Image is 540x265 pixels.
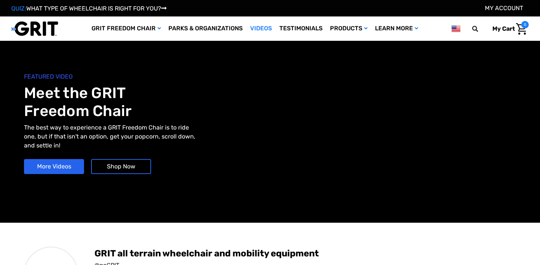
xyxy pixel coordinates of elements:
a: Learn More [371,16,422,41]
input: Search [475,21,487,37]
img: us.png [451,24,460,33]
span: FEATURED VIDEO [24,72,270,81]
iframe: YouTube video player [274,65,512,196]
img: Cart [516,23,527,35]
span: QUIZ: [11,5,26,12]
p: The best way to experience a GRIT Freedom Chair is to ride one, but if that isn't an option, get ... [24,123,196,150]
a: Videos [246,16,276,41]
h1: Meet the GRIT Freedom Chair [24,84,270,120]
a: QUIZ:WHAT TYPE OF WHEELCHAIR IS RIGHT FOR YOU? [11,5,166,12]
span: 0 [521,21,529,28]
img: GRIT All-Terrain Wheelchair and Mobility Equipment [11,21,58,36]
a: Testimonials [276,16,326,41]
a: Account [485,4,523,12]
a: More Videos [24,159,84,174]
a: Shop Now [91,159,151,174]
span: GRIT all terrain wheelchair and mobility equipment [94,247,516,259]
a: Products [326,16,371,41]
a: GRIT Freedom Chair [88,16,165,41]
span: My Cart [492,25,515,32]
a: Parks & Organizations [165,16,246,41]
a: Cart with 0 items [487,21,529,37]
